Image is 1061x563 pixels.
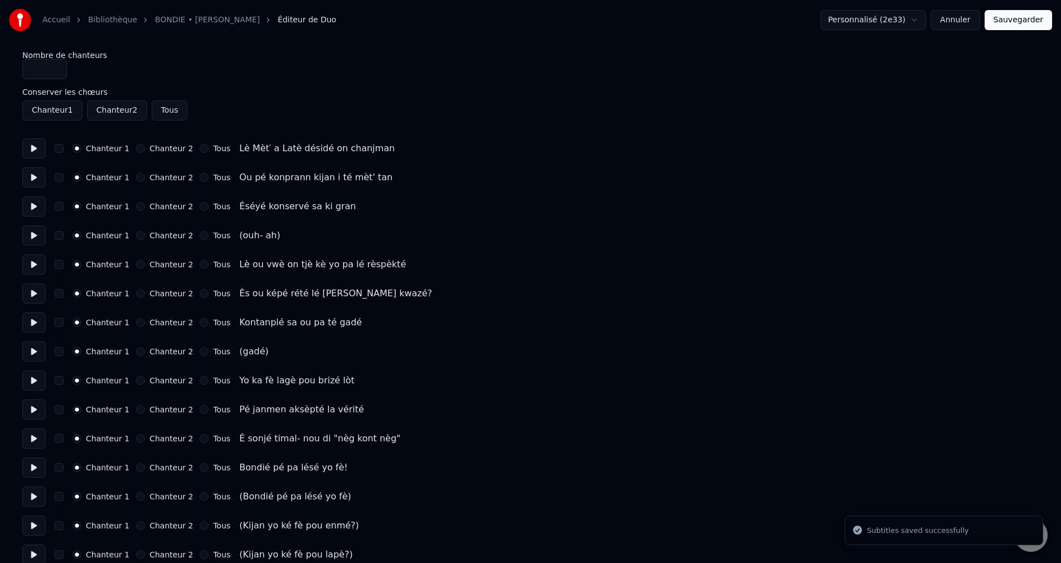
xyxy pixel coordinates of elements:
label: Tous [213,348,230,355]
label: Chanteur 2 [149,348,193,355]
div: (Kijan yo ké fè pou enmé?) [239,519,359,532]
label: Chanteur 2 [149,464,193,471]
label: Chanteur 1 [86,348,129,355]
label: Chanteur 2 [149,406,193,413]
a: Accueil [42,15,70,26]
label: Tous [213,174,230,181]
label: Tous [213,203,230,210]
div: (gadé) [239,345,268,358]
label: Conserver les chœurs [22,88,1039,96]
span: Éditeur de Duo [278,15,336,26]
label: Tous [213,290,230,297]
label: Chanteur 1 [86,319,129,326]
label: Chanteur 1 [86,435,129,442]
label: Chanteur 1 [86,377,129,384]
label: Tous [213,232,230,239]
label: Chanteur 1 [86,145,129,152]
label: Chanteur 2 [149,145,193,152]
label: Chanteur 1 [86,551,129,559]
label: Tous [213,493,230,501]
div: Lè Mèt′ a Latè désidé on chanjman [239,142,395,155]
label: Chanteur 1 [86,290,129,297]
label: Chanteur 1 [86,522,129,530]
nav: breadcrumb [42,15,336,26]
label: Tous [213,261,230,268]
div: Yo ka fè lagè pou brizé lòt [239,374,354,387]
label: Chanteur 1 [86,464,129,471]
button: Tous [152,100,188,121]
a: BONDIE • [PERSON_NAME] [155,15,260,26]
label: Chanteur 2 [149,435,193,442]
div: (Bondié pé pa lésé yo fè) [239,490,351,503]
label: Chanteur 2 [149,174,193,181]
div: Bondié pé pa lésé yo fè! [239,461,347,474]
div: Ès ou képé rété lé [PERSON_NAME] kwazé? [239,287,432,300]
div: (Kijan yo ké fè pou lapè?) [239,548,352,561]
label: Chanteur 1 [86,261,129,268]
div: Lè ou vwè on tjè kè yo pa lé rèspèkté [239,258,406,271]
label: Tous [213,464,230,471]
button: Chanteur2 [87,100,147,121]
label: Chanteur 2 [149,290,193,297]
label: Chanteur 2 [149,203,193,210]
div: Kontanplé sa ou pa té gadé [239,316,362,329]
label: Chanteur 2 [149,551,193,559]
label: Chanteur 2 [149,232,193,239]
label: Chanteur 1 [86,406,129,413]
label: Chanteur 2 [149,522,193,530]
label: Tous [213,377,230,384]
button: Annuler [931,10,980,30]
button: Chanteur1 [22,100,83,121]
div: (ouh- ah) [239,229,280,242]
div: Pé janmen aksèpté la vérité [239,403,364,416]
div: Subtitles saved successfully [867,525,968,536]
div: Ou pé konprann kijan i té mèt' tan [239,171,393,184]
div: Éséyé konservé sa ki gran [239,200,356,213]
label: Chanteur 2 [149,319,193,326]
div: É sonjé timal- nou di "nèg kont nèg" [239,432,400,445]
label: Tous [213,145,230,152]
label: Nombre de chanteurs [22,51,1039,59]
label: Chanteur 1 [86,493,129,501]
img: youka [9,9,31,31]
label: Chanteur 1 [86,203,129,210]
label: Tous [213,435,230,442]
label: Tous [213,319,230,326]
a: Bibliothèque [88,15,137,26]
label: Tous [213,522,230,530]
label: Tous [213,551,230,559]
label: Chanteur 2 [149,377,193,384]
button: Sauvegarder [985,10,1052,30]
label: Tous [213,406,230,413]
label: Chanteur 2 [149,493,193,501]
label: Chanteur 1 [86,232,129,239]
label: Chanteur 1 [86,174,129,181]
label: Chanteur 2 [149,261,193,268]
